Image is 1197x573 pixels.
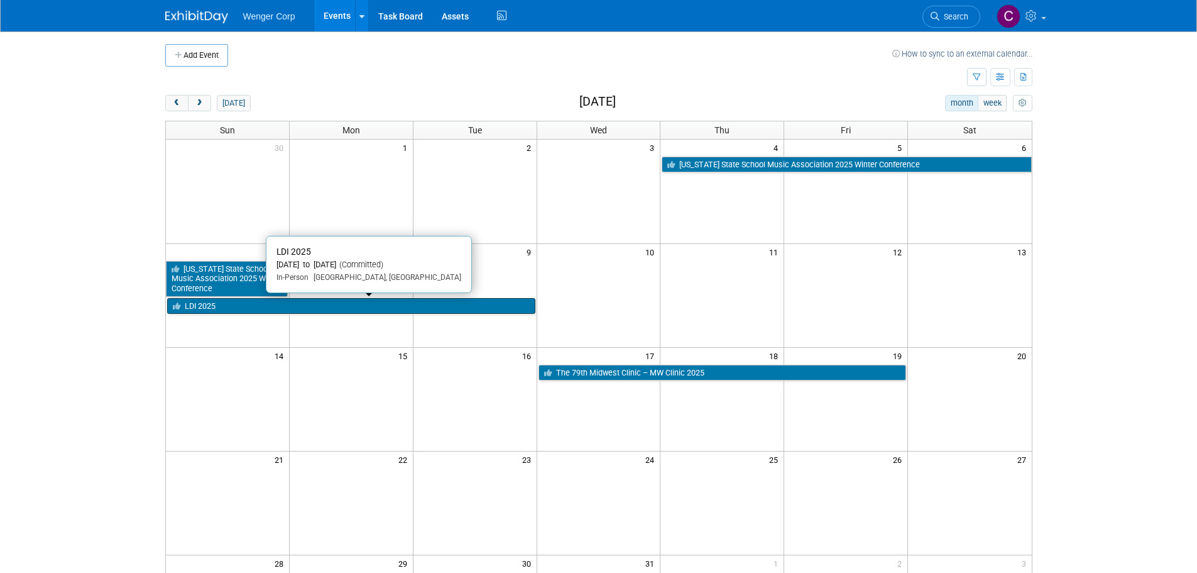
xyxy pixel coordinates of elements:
span: 5 [896,140,907,155]
span: 11 [768,244,784,260]
span: LDI 2025 [276,247,311,257]
span: 6 [1020,140,1032,155]
button: Add Event [165,44,228,67]
span: 15 [397,348,413,364]
span: 24 [644,452,660,467]
span: 1 [402,140,413,155]
span: Tue [468,125,482,135]
span: 2 [896,555,907,571]
span: Fri [841,125,851,135]
span: Search [939,12,968,21]
img: ExhibitDay [165,11,228,23]
button: week [978,95,1007,111]
span: (Committed) [336,260,383,269]
span: 22 [397,452,413,467]
span: 19 [892,348,907,364]
h2: [DATE] [579,95,616,109]
div: [DATE] to [DATE] [276,260,461,270]
span: 30 [273,140,289,155]
span: 23 [521,452,537,467]
span: Sun [220,125,235,135]
span: 17 [644,348,660,364]
span: 13 [1016,244,1032,260]
span: 9 [525,244,537,260]
button: [DATE] [217,95,250,111]
span: 2 [525,140,537,155]
span: 29 [397,555,413,571]
span: In-Person [276,273,309,282]
a: LDI 2025 [167,298,535,314]
a: How to sync to an external calendar... [892,49,1032,58]
span: Mon [342,125,360,135]
a: [US_STATE] State School Music Association 2025 Winter Conference [662,157,1031,173]
span: 16 [521,348,537,364]
span: 27 [1016,452,1032,467]
span: Wenger Corp [243,11,295,21]
span: 18 [768,348,784,364]
span: 12 [892,244,907,260]
img: Cynde Bock [997,4,1020,28]
a: The 79th Midwest Clinic – MW Clinic 2025 [538,365,907,381]
span: 20 [1016,348,1032,364]
span: 30 [521,555,537,571]
span: 31 [644,555,660,571]
span: 21 [273,452,289,467]
button: month [945,95,978,111]
span: 14 [273,348,289,364]
button: myCustomButton [1013,95,1032,111]
button: prev [165,95,189,111]
span: 10 [644,244,660,260]
span: 4 [772,140,784,155]
span: Sat [963,125,976,135]
span: [GEOGRAPHIC_DATA], [GEOGRAPHIC_DATA] [309,273,461,282]
span: 3 [1020,555,1032,571]
span: Thu [714,125,730,135]
span: 26 [892,452,907,467]
a: Search [922,6,980,28]
span: 28 [273,555,289,571]
span: 3 [648,140,660,155]
span: 1 [772,555,784,571]
i: Personalize Calendar [1019,99,1027,108]
button: next [188,95,211,111]
span: 25 [768,452,784,467]
a: [US_STATE] State School Music Association 2025 Winter Conference [166,261,288,297]
span: Wed [590,125,607,135]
